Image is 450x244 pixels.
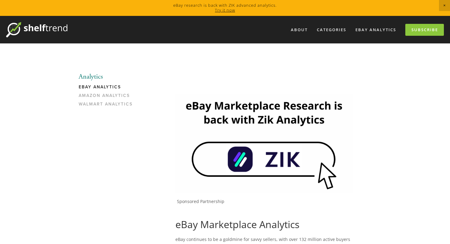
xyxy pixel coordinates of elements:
li: Analytics [79,73,137,81]
img: ShelfTrend [6,22,67,37]
h1: eBay Marketplace Analytics [175,219,352,230]
a: Subscribe [405,24,444,36]
a: eBay Analytics [351,25,400,35]
p: Sponsored Partnership [177,199,352,204]
a: Walmart Analytics [79,102,137,110]
a: About [287,25,312,35]
div: Categories [313,25,350,35]
a: Try it now [215,7,235,13]
img: Zik Analytics Sponsored Ad [175,94,352,193]
a: eBay Analytics [79,84,137,93]
a: Amazon Analytics [79,93,137,102]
